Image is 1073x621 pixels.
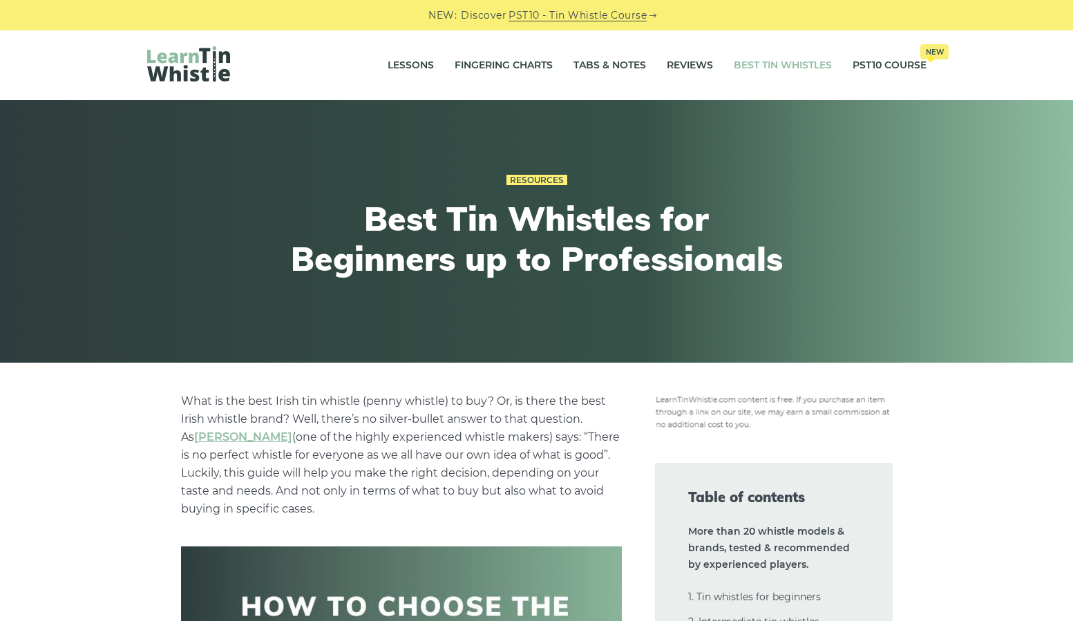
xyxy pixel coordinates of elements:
a: Lessons [388,48,434,83]
a: Fingering Charts [455,48,553,83]
a: 1. Tin whistles for beginners [688,591,821,603]
a: Tabs & Notes [573,48,646,83]
img: LearnTinWhistle.com [147,46,230,82]
p: What is the best Irish tin whistle (penny whistle) to buy? Or, is there the best Irish whistle br... [181,392,622,518]
a: Best Tin Whistles [734,48,832,83]
span: New [920,44,949,59]
a: Reviews [667,48,713,83]
a: Resources [506,175,567,186]
h1: Best Tin Whistles for Beginners up to Professionals [283,199,791,278]
strong: More than 20 whistle models & brands, tested & recommended by experienced players. [688,525,850,571]
span: Table of contents [688,488,860,507]
a: undefined (opens in a new tab) [194,430,292,443]
img: disclosure [655,392,893,430]
a: PST10 CourseNew [853,48,927,83]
